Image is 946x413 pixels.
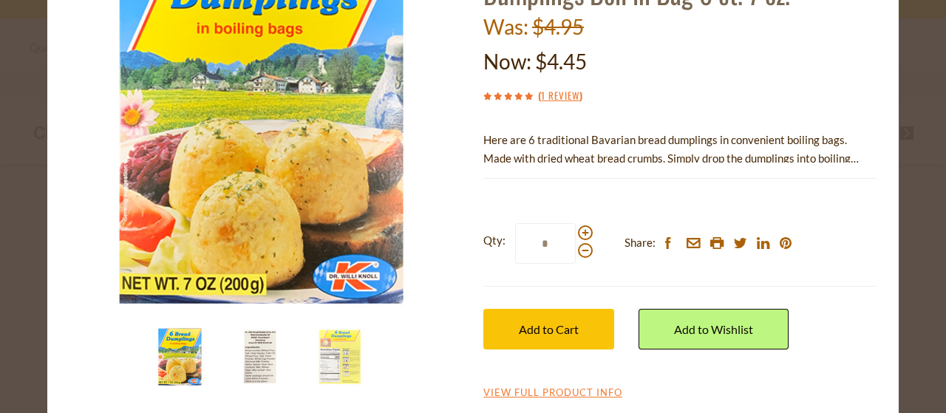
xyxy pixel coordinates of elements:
[535,49,587,74] span: $4.45
[625,233,656,252] span: Share:
[483,386,622,400] a: View Full Product Info
[541,88,579,104] a: 1 Review
[532,14,584,39] span: $4.95
[519,322,579,336] span: Add to Cart
[515,223,576,264] input: Qty:
[483,231,506,250] strong: Qty:
[231,327,290,386] img: Dr. Knoll Bavarian Bread Dumplings Boil in Bag 6 ct. 7 oz.
[483,49,531,74] label: Now:
[483,14,528,39] label: Was:
[483,309,614,349] button: Add to Cart
[151,327,210,386] img: Dr. Knoll Bavarian Bread Dumplings Boil in Bag 6 ct. 7 oz.
[310,327,370,386] img: Dr. Knoll Bavarian Bread Dumplings Boil in Bag 6 ct. 7 oz.
[538,88,582,103] span: ( )
[639,309,789,349] a: Add to Wishlist
[483,131,877,168] p: Here are 6 traditional Bavarian bread dumplings in convenient boiling bags. Made with dried wheat...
